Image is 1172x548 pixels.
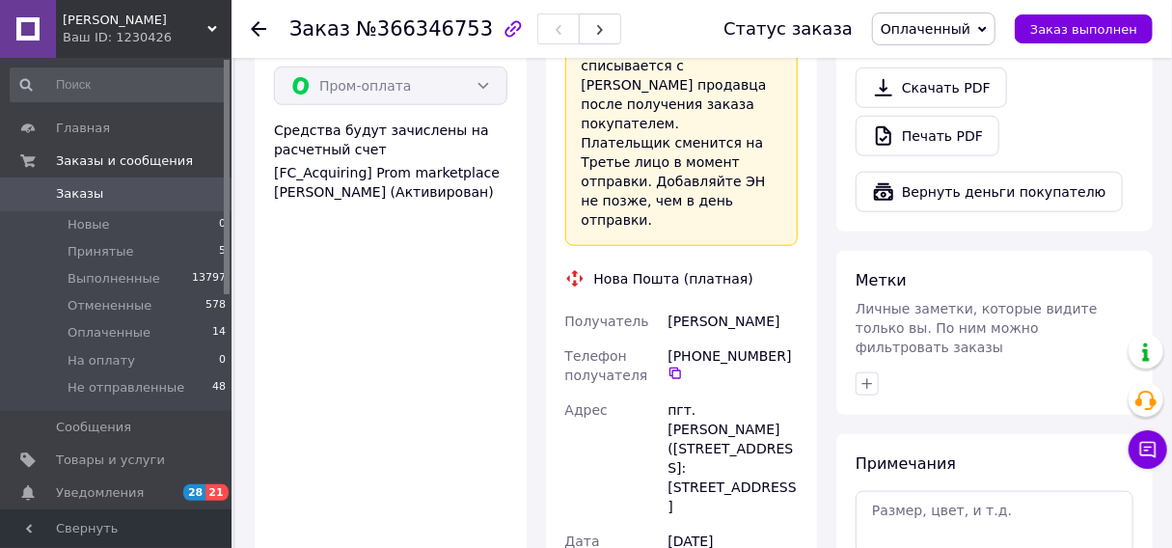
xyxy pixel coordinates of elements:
[856,271,907,289] span: Метки
[274,163,507,202] div: [FC_Acquiring] Prom marketplace [PERSON_NAME] (Активирован)
[68,297,151,315] span: Отмененные
[251,19,266,39] div: Вернуться назад
[68,270,160,288] span: Выполненные
[68,216,110,233] span: Новые
[56,185,103,203] span: Заказы
[219,243,226,260] span: 5
[219,216,226,233] span: 0
[68,324,150,342] span: Оплаченные
[565,348,648,383] span: Телефон получателя
[56,484,144,502] span: Уведомления
[1015,14,1153,43] button: Заказ выполнен
[356,17,493,41] span: №366346753
[56,152,193,170] span: Заказы и сообщения
[856,68,1007,108] a: Скачать PDF
[582,37,782,230] div: [PERSON_NAME] списывается с [PERSON_NAME] продавца после получения заказа покупателем. Плательщик...
[10,68,228,102] input: Поиск
[212,324,226,342] span: 14
[856,301,1098,355] span: Личные заметки, которые видите только вы. По ним можно фильтровать заказы
[1030,22,1137,37] span: Заказ выполнен
[289,17,350,41] span: Заказ
[56,452,165,469] span: Товары и услуги
[205,484,228,501] span: 21
[565,314,649,329] span: Получатель
[881,21,970,37] span: Оплаченный
[56,120,110,137] span: Главная
[856,172,1123,212] button: Вернуть деньги покупателю
[68,352,135,370] span: На оплату
[589,269,758,288] div: Нова Пошта (платная)
[63,12,207,29] span: ЧП Иваненко
[212,379,226,397] span: 48
[192,270,226,288] span: 13797
[205,297,226,315] span: 578
[664,393,802,524] div: пгт. [PERSON_NAME] ([STREET_ADDRESS]: [STREET_ADDRESS]
[1129,430,1167,469] button: Чат с покупателем
[68,379,184,397] span: Не отправленные
[723,19,853,39] div: Статус заказа
[668,346,798,381] div: [PHONE_NUMBER]
[63,29,232,46] div: Ваш ID: 1230426
[56,419,131,436] span: Сообщения
[274,121,507,202] div: Средства будут зачислены на расчетный счет
[68,243,134,260] span: Принятые
[856,454,956,473] span: Примечания
[219,352,226,370] span: 0
[565,402,608,418] span: Адрес
[856,116,999,156] a: Печать PDF
[664,304,802,339] div: [PERSON_NAME]
[183,484,205,501] span: 28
